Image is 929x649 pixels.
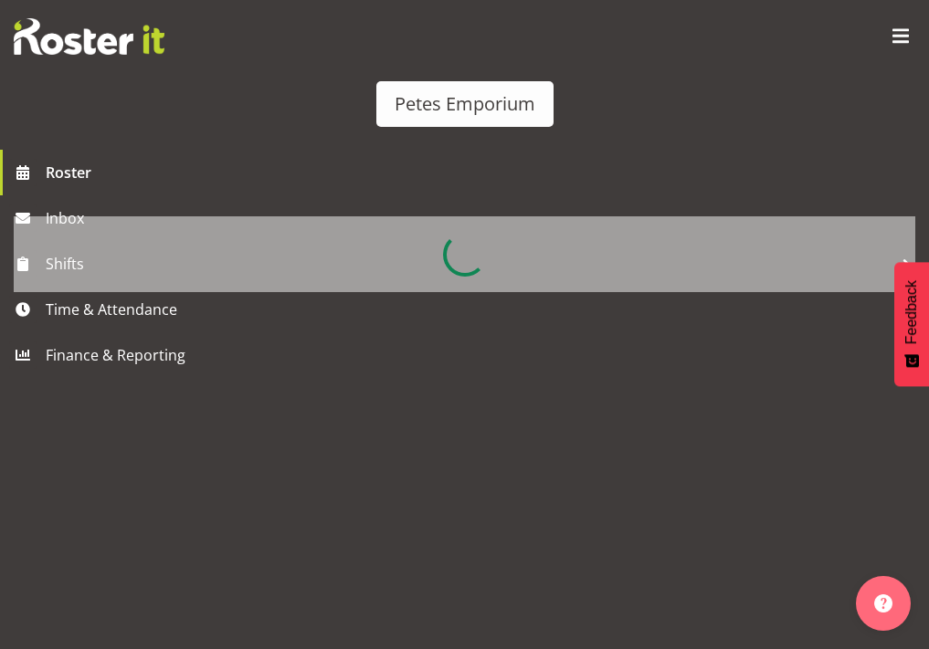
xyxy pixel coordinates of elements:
img: help-xxl-2.png [874,594,892,612]
span: Feedback [903,280,920,344]
span: Inbox [46,204,920,232]
span: Finance & Reporting [46,341,892,369]
span: Roster [46,159,920,186]
span: Time & Attendance [46,296,892,323]
button: Feedback - Show survey [894,262,929,386]
img: Rosterit website logo [14,18,164,55]
div: Petes Emporium [395,90,535,118]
